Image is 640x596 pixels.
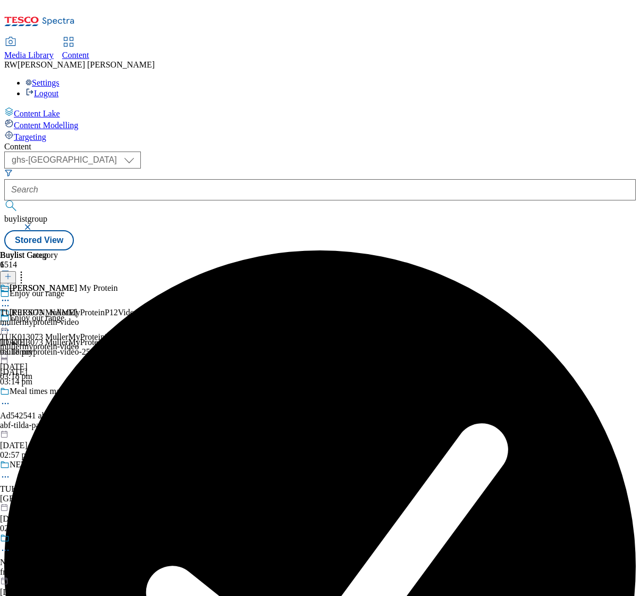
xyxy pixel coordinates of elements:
[18,60,155,69] span: [PERSON_NAME] [PERSON_NAME]
[4,119,636,130] a: Content Modelling
[10,533,46,543] div: Nightwear
[62,38,89,60] a: Content
[10,283,118,293] div: [PERSON_NAME] My Protein
[14,121,78,130] span: Content Modelling
[4,38,54,60] a: Media Library
[4,51,54,60] span: Media Library
[10,387,86,396] div: Meal times made easy
[4,230,74,250] button: Stored View
[4,60,18,69] span: RW
[4,130,636,142] a: Targeting
[4,179,636,200] input: Search
[14,132,46,141] span: Targeting
[4,107,636,119] a: Content Lake
[14,109,60,118] span: Content Lake
[4,142,636,152] div: Content
[26,89,58,98] a: Logout
[62,51,89,60] span: Content
[4,214,47,223] span: buylistgroup
[26,78,60,87] a: Settings
[4,169,13,177] svg: Search Filters
[10,460,106,469] div: NEW Philly Cottage Cheese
